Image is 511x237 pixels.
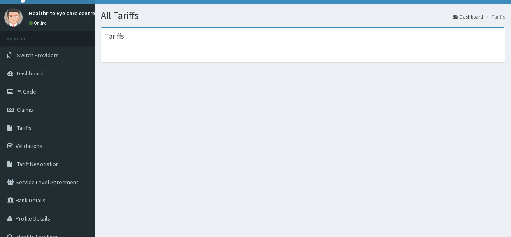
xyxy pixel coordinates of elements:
h3: Tariffs [105,33,124,40]
li: Tariffs [484,13,505,20]
img: User Image [4,8,23,27]
h1: All Tariffs [101,10,505,21]
p: Healthrite Eye care centre [29,10,95,16]
a: Dashboard [453,13,483,20]
span: Tariffs [17,124,32,131]
span: Claims [17,106,33,113]
span: Dashboard [17,70,44,77]
span: Switch Providers [17,52,59,59]
span: Tariff Negotiation [17,160,59,168]
a: Online [29,20,49,26]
